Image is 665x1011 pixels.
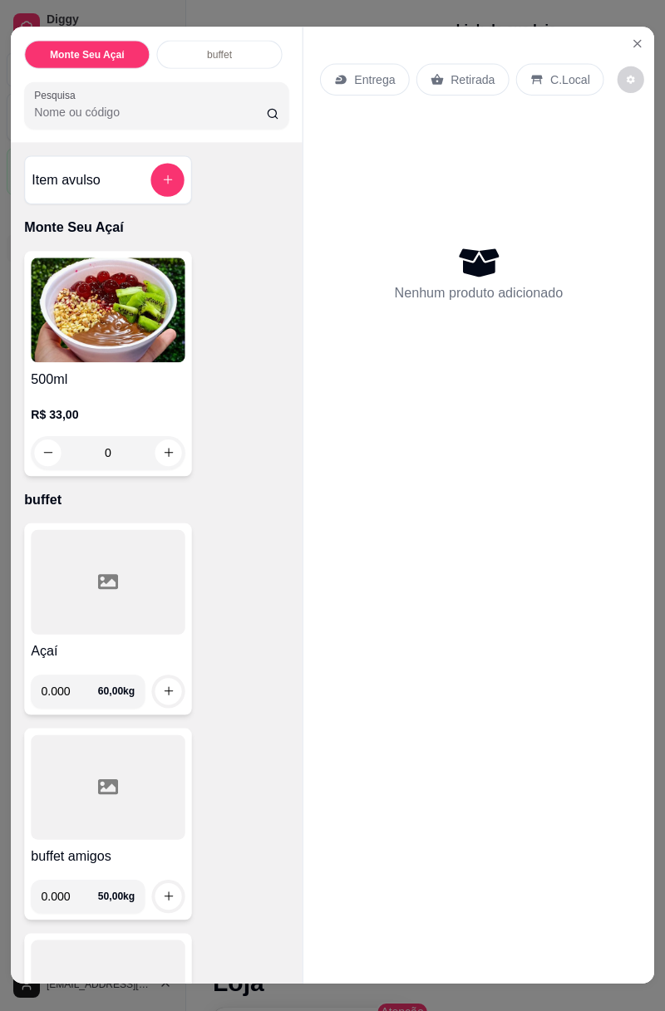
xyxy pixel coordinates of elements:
button: increase-product-quantity [155,883,181,910]
h4: Item avulso [32,169,100,189]
p: Monte Seu Açaí [24,218,288,238]
button: increase-product-quantity [155,678,181,704]
h4: Açaí [31,641,185,661]
p: Entrega [354,71,395,88]
input: 0.00 [41,675,97,708]
img: product-image [31,258,185,362]
input: 0.00 [41,880,97,913]
p: Nenhum produto adicionado [395,283,564,303]
h4: 500ml [31,369,185,389]
p: R$ 33,00 [31,406,185,423]
p: Monte Seu Açaí [50,47,125,61]
button: add-separate-item [150,163,184,196]
button: Close [624,30,651,56]
h4: buffet amigos [31,847,185,866]
p: C.Local [550,71,590,88]
input: Pesquisa [34,104,266,120]
p: buffet [24,489,288,509]
p: buffet [207,47,232,61]
button: decrease-product-quantity [618,66,644,93]
label: Pesquisa [34,88,81,102]
p: Retirada [451,71,495,88]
